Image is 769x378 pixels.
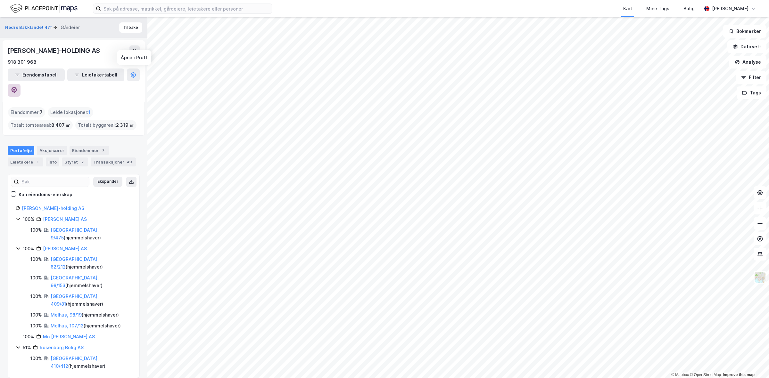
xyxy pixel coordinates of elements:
button: Analyse [729,56,766,68]
a: [GEOGRAPHIC_DATA], 98/153 [51,275,99,288]
span: 7 [40,109,43,116]
div: Portefølje [8,146,34,155]
div: Mine Tags [646,5,669,12]
div: Leide lokasjoner : [48,107,93,117]
div: 100% [23,245,34,253]
div: Info [46,157,59,166]
div: Kontrollprogram for chat [737,347,769,378]
div: [PERSON_NAME] [712,5,748,12]
a: [PERSON_NAME] AS [43,246,87,251]
div: ( hjemmelshaver ) [51,293,132,308]
a: Rosenborg Bolig AS [40,345,84,350]
div: Aksjonærer [37,146,67,155]
button: Leietakertabell [67,68,124,81]
img: Z [754,271,766,283]
div: Transaksjoner [91,157,136,166]
button: Eiendomstabell [8,68,65,81]
div: 2 [79,159,86,165]
div: Leietakere [8,157,43,166]
button: Tilbake [119,22,142,33]
div: Bolig [683,5,695,12]
div: 100% [30,293,42,300]
div: 918 301 968 [8,58,37,66]
div: [PERSON_NAME]-HOLDING AS [8,45,101,56]
div: 100% [23,215,34,223]
div: 100% [30,255,42,263]
a: [GEOGRAPHIC_DATA], 9/475 [51,227,99,240]
div: 51% [23,344,31,351]
input: Søk [19,177,89,187]
a: Improve this map [723,373,755,377]
span: 1 [88,109,91,116]
div: ( hjemmelshaver ) [51,226,132,242]
a: Mn [PERSON_NAME] AS [43,334,95,339]
a: [GEOGRAPHIC_DATA], 409/81 [51,294,99,307]
div: 100% [30,311,42,319]
a: Melhus, 98/19 [51,312,82,318]
div: Gårdeier [61,24,80,31]
div: 7 [100,147,106,154]
span: 8 407 ㎡ [51,121,70,129]
div: Eiendommer [70,146,109,155]
div: 100% [30,226,42,234]
div: Eiendommer : [8,107,45,117]
a: [PERSON_NAME] AS [43,216,87,222]
div: 100% [30,355,42,362]
div: Totalt tomteareal : [8,120,73,130]
div: ( hjemmelshaver ) [51,311,119,319]
div: Kart [623,5,632,12]
div: ( hjemmelshaver ) [51,255,132,271]
div: Styret [62,157,88,166]
div: 100% [30,274,42,282]
button: Tags [737,86,766,99]
a: Mapbox [671,373,689,377]
a: OpenStreetMap [690,373,721,377]
div: 100% [30,322,42,330]
button: Ekspander [93,177,122,187]
iframe: Chat Widget [737,347,769,378]
span: 2 319 ㎡ [116,121,134,129]
div: Totalt byggareal : [75,120,136,130]
button: Bokmerker [723,25,766,38]
button: Nedre Bakklandet 47f [5,24,53,31]
button: Datasett [727,40,766,53]
div: ( hjemmelshaver ) [51,322,121,330]
a: [GEOGRAPHIC_DATA], 62/212 [51,256,99,269]
a: [GEOGRAPHIC_DATA], 410/412 [51,356,99,369]
div: 49 [126,159,133,165]
div: 1 [34,159,41,165]
div: Kun eiendoms-eierskap [19,191,72,198]
div: ( hjemmelshaver ) [51,274,132,289]
div: 100% [23,333,34,341]
button: Filter [736,71,766,84]
img: logo.f888ab2527a4732fd821a326f86c7f29.svg [10,3,78,14]
div: ( hjemmelshaver ) [51,355,132,370]
input: Søk på adresse, matrikkel, gårdeiere, leietakere eller personer [101,4,272,13]
a: [PERSON_NAME]-holding AS [22,205,84,211]
a: Melhus, 107/12 [51,323,84,328]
